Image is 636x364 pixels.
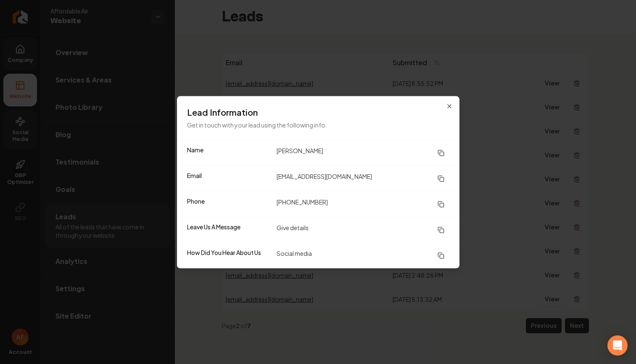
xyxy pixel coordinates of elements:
[277,222,449,237] dd: Give details
[277,248,449,263] dd: Social media
[187,120,449,130] p: Get in touch with your lead using the following info.
[187,106,449,118] h3: Lead Information
[187,197,270,212] dt: Phone
[187,248,270,263] dt: How Did You Hear About Us
[277,171,449,186] dd: [EMAIL_ADDRESS][DOMAIN_NAME]
[187,222,270,237] dt: Leave Us A Message
[277,145,449,160] dd: [PERSON_NAME]
[277,197,449,212] dd: [PHONE_NUMBER]
[187,171,270,186] dt: Email
[187,145,270,160] dt: Name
